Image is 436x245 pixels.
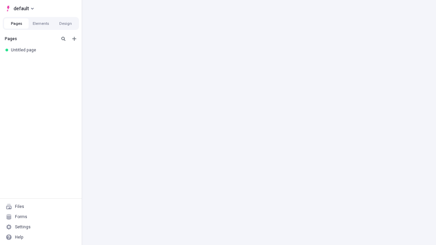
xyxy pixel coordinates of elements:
[15,204,24,209] div: Files
[70,35,78,43] button: Add new
[15,234,24,240] div: Help
[5,36,57,42] div: Pages
[15,224,31,230] div: Settings
[3,3,36,14] button: Select site
[4,18,29,29] button: Pages
[29,18,53,29] button: Elements
[15,214,27,219] div: Forms
[14,4,29,13] span: default
[11,47,74,53] div: Untitled page
[53,18,78,29] button: Design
